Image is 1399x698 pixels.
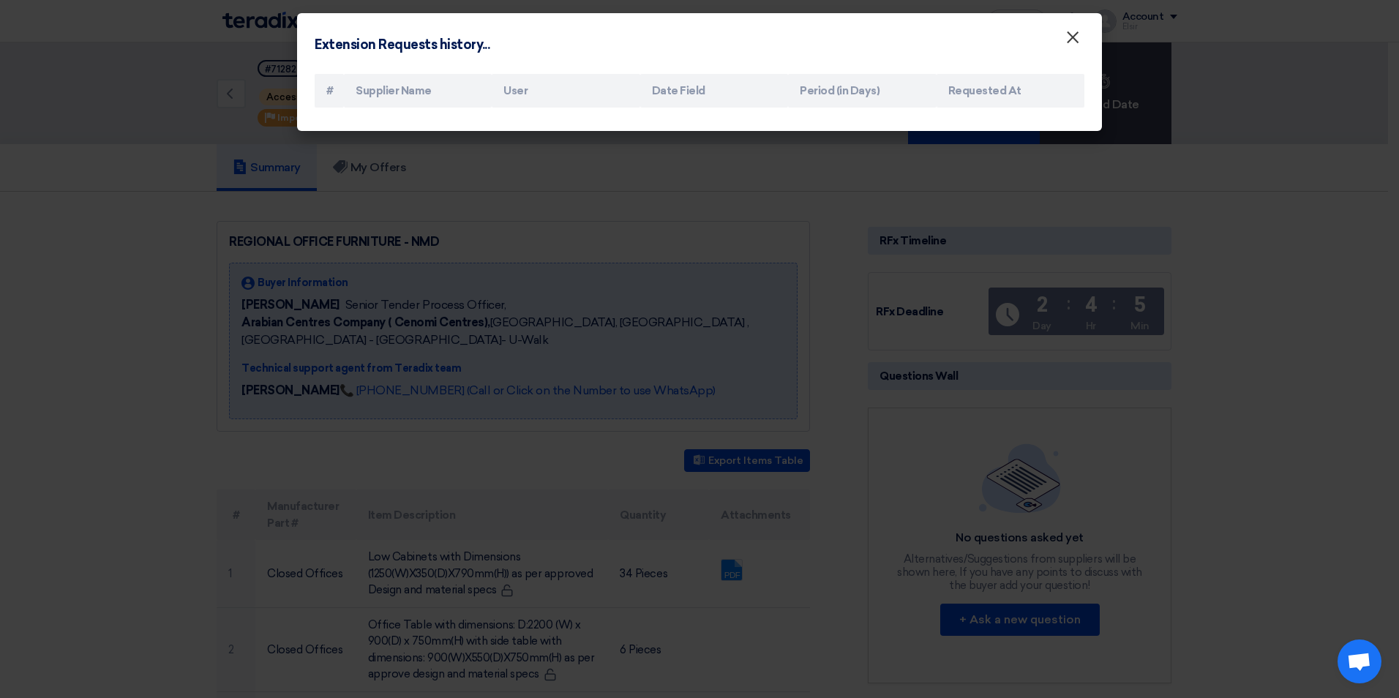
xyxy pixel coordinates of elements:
h4: Extension Requests history... [315,35,490,55]
span: × [1065,26,1080,56]
th: # [315,74,344,108]
th: Period (in Days) [788,74,936,108]
button: Close [1054,23,1092,53]
th: Requested At [937,74,1084,108]
div: Open chat [1338,639,1381,683]
th: Date Field [640,74,788,108]
th: User [492,74,640,108]
th: Supplier Name [344,74,492,108]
